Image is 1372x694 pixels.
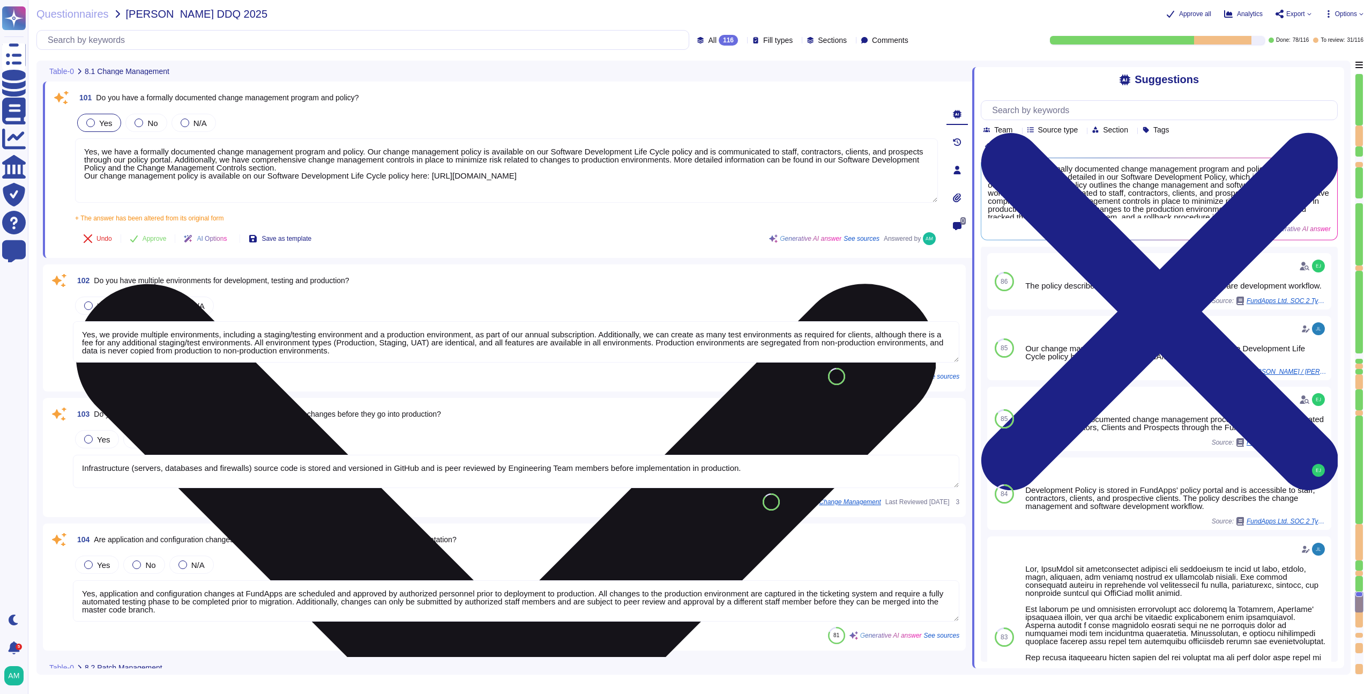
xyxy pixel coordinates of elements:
span: See sources [924,632,960,639]
span: 101 [75,94,92,101]
span: 78 / 116 [1293,38,1309,43]
input: Search by keywords [987,101,1337,120]
span: 103 [73,410,90,418]
span: 8.1 Change Management [85,68,169,75]
span: Export [1286,11,1305,17]
textarea: Yes, we have a formally documented change management program and policy. Our change management po... [75,138,938,203]
span: 83 [1001,634,1008,640]
span: 0 [960,217,966,225]
span: 86 [1001,278,1008,285]
span: 86 [833,373,839,379]
span: 3 [954,499,960,505]
textarea: Yes, we provide multiple environments, including a staging/testing environment and a production e... [73,321,959,363]
div: 5 [16,644,22,650]
span: Done: [1276,38,1291,43]
span: All [708,36,717,44]
img: user [4,666,24,685]
span: 31 / 116 [1347,38,1363,43]
span: [PERSON_NAME] DDQ 2025 [126,9,268,19]
img: user [1312,322,1325,335]
span: Analytics [1237,11,1263,17]
span: 85 [1001,345,1008,351]
span: Table-0 [49,68,74,75]
span: 81 [833,632,839,638]
span: Comments [872,36,908,44]
span: Table-0 [49,664,74,671]
span: 102 [73,277,90,284]
span: 8.2 Patch Management [85,664,162,671]
div: 116 [719,35,738,46]
span: Questionnaires [36,9,109,19]
img: user [1312,543,1325,556]
span: See sources [924,373,960,380]
button: user [2,664,31,688]
span: Do you have a formally documented change management program and policy? [96,93,359,102]
span: N/A [193,119,207,128]
img: user [1312,464,1325,477]
button: Analytics [1224,10,1263,18]
span: 104 [73,536,90,543]
span: Approve all [1179,11,1211,17]
button: Approve all [1166,10,1211,18]
input: Search by keywords [42,31,689,49]
span: Yes [99,119,112,128]
span: To review: [1321,38,1345,43]
span: Sections [818,36,847,44]
span: Options [1335,11,1357,17]
span: 86 [768,499,774,505]
img: user [1312,393,1325,406]
span: 85 [1001,416,1008,422]
textarea: Yes, application and configuration changes at FundApps are scheduled and approved by authorized p... [73,580,959,622]
span: No [147,119,158,128]
img: user [923,232,936,245]
textarea: Infrastructure (servers, databases and firewalls) source code is stored and versioned in GitHub a... [73,455,959,488]
img: user [1312,260,1325,272]
span: 84 [1001,491,1008,497]
span: Fill types [763,36,793,44]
